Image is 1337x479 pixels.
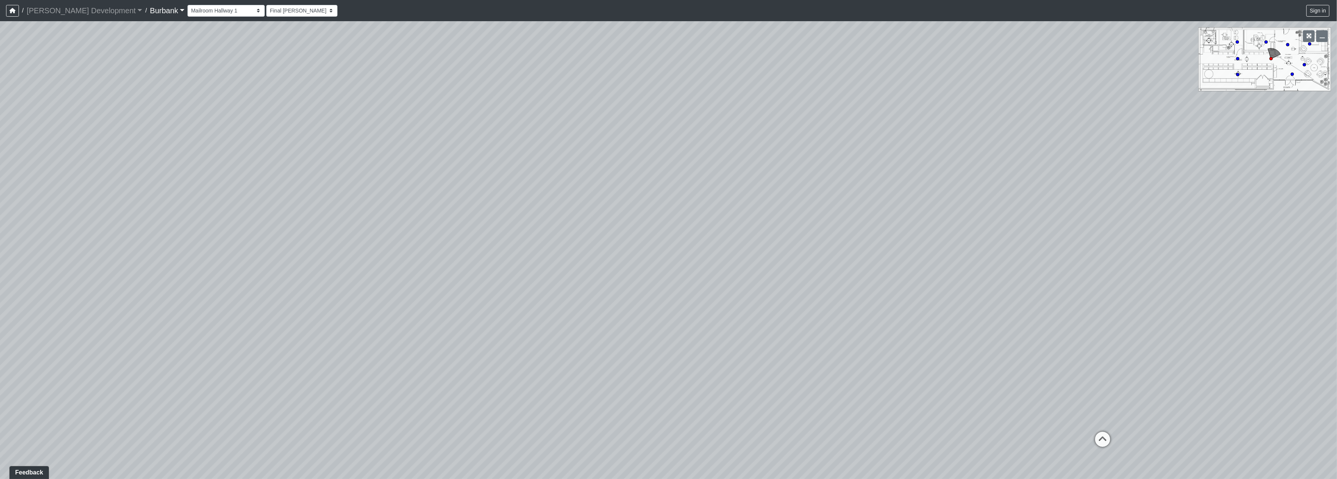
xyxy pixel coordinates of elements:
span: / [19,3,27,18]
a: [PERSON_NAME] Development [27,3,142,18]
iframe: Ybug feedback widget [6,464,50,479]
button: Sign in [1306,5,1329,17]
a: Burbank [150,3,185,18]
span: / [142,3,150,18]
